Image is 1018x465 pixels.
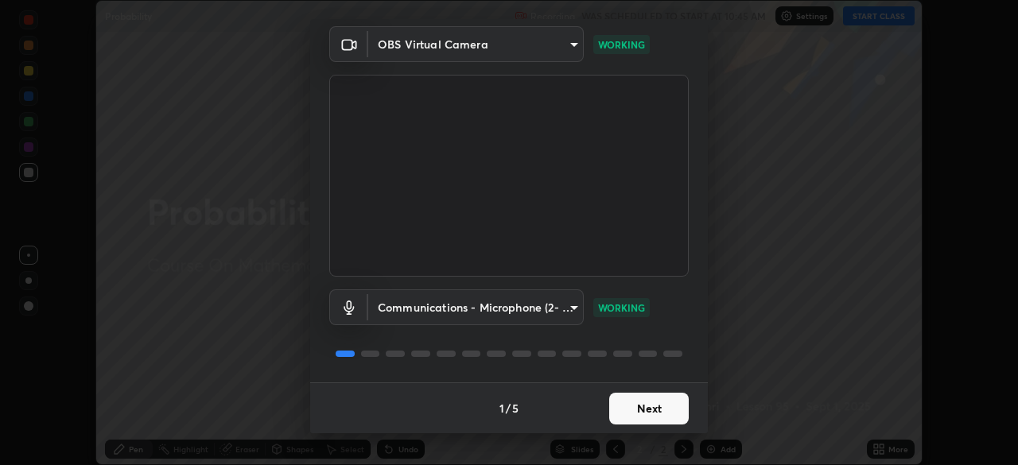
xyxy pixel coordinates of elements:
h4: 5 [512,400,519,417]
button: Next [609,393,689,424]
div: OBS Virtual Camera [368,289,584,325]
p: WORKING [598,37,645,52]
div: OBS Virtual Camera [368,26,584,62]
p: WORKING [598,300,645,315]
h4: / [506,400,511,417]
h4: 1 [499,400,504,417]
